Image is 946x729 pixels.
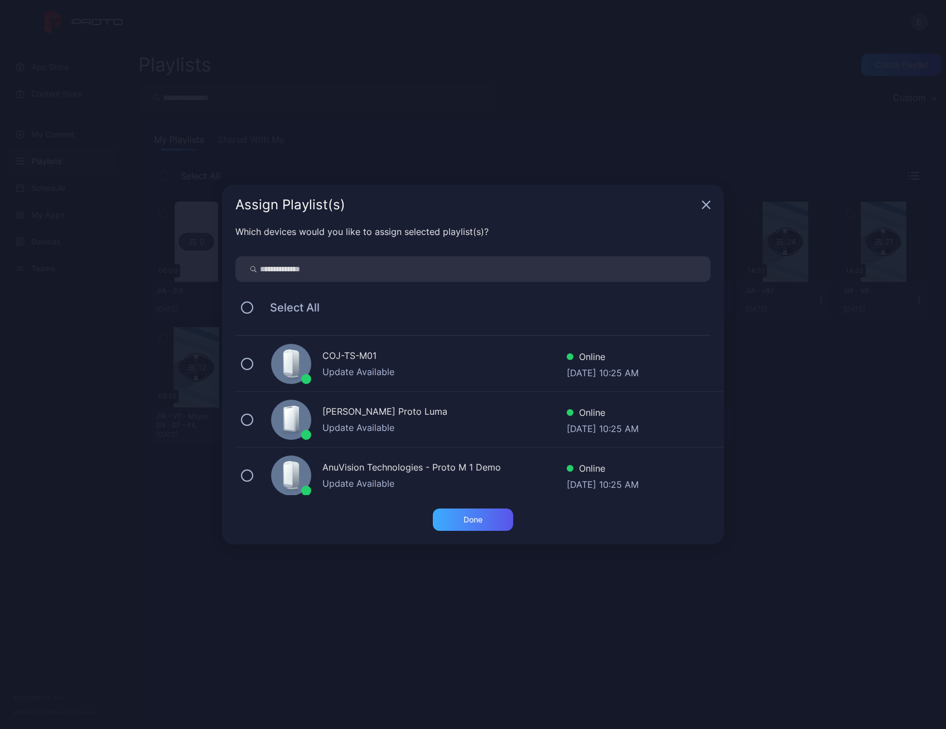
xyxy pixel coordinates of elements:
div: [DATE] 10:25 AM [567,366,639,377]
div: [DATE] 10:25 AM [567,422,639,433]
button: Done [433,509,513,531]
div: Done [464,515,482,524]
span: Select All [259,301,320,314]
div: COJ-TS-M01 [322,349,567,365]
div: Update Available [322,477,567,490]
div: Assign Playlist(s) [235,198,697,212]
div: Update Available [322,421,567,434]
div: Which devices would you like to assign selected playlist(s)? [235,225,711,238]
div: [PERSON_NAME] Proto Luma [322,405,567,421]
div: [DATE] 10:25 AM [567,478,639,489]
div: Online [567,406,639,422]
div: Online [567,350,639,366]
div: Update Available [322,365,567,378]
div: Online [567,462,639,478]
div: AnuVision Technologies - Proto M 1 Demo [322,461,567,477]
